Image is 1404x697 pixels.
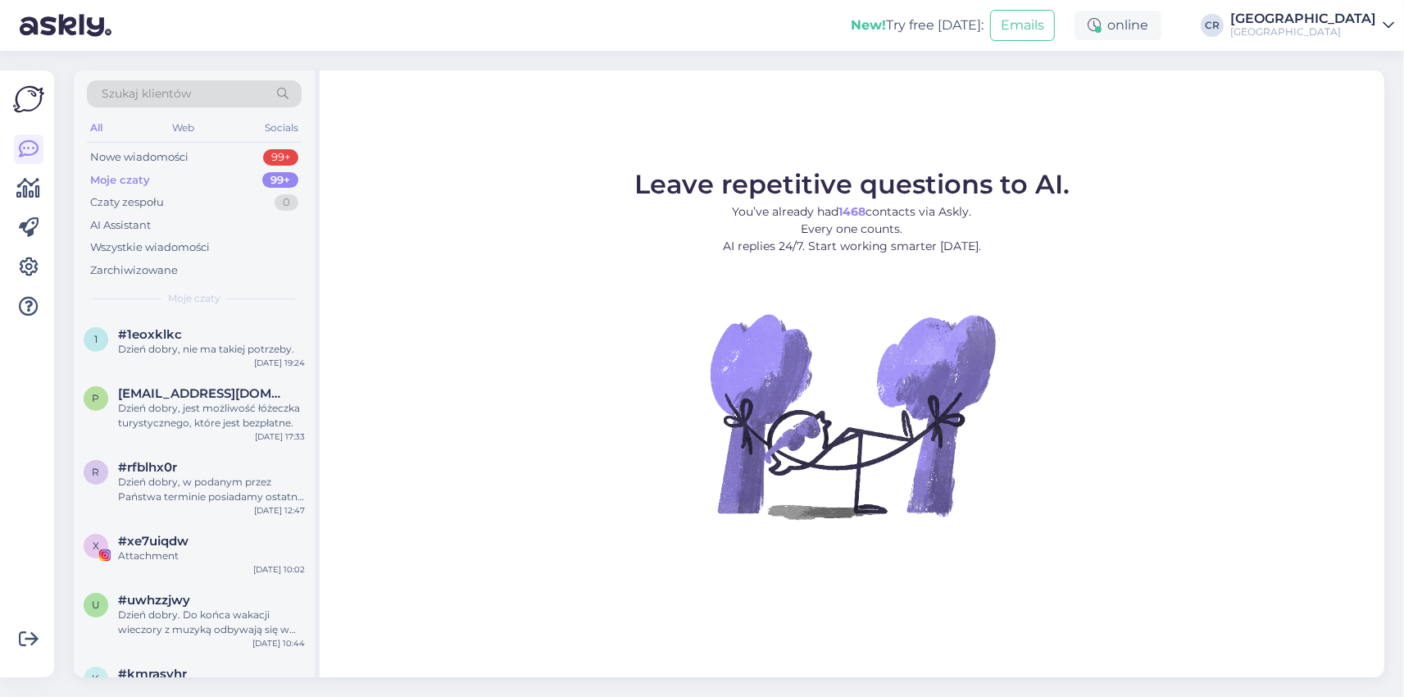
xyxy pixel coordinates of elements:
span: paulinapatola@wp.pl [118,386,289,401]
img: No Chat active [705,268,1000,563]
div: 0 [275,194,298,211]
span: x [93,540,99,552]
div: Moje czaty [90,172,150,189]
p: You’ve already had contacts via Askly. Every one counts. AI replies 24/7. Start working smarter [... [634,203,1070,255]
div: [DATE] 19:24 [254,357,305,369]
div: Socials [261,117,302,139]
div: Czaty zespołu [90,194,164,211]
span: u [92,599,100,611]
div: Wszystkie wiadomości [90,239,210,256]
span: #uwhzzjwy [118,593,190,608]
span: Leave repetitive questions to AI. [634,168,1070,200]
div: [DATE] 10:02 [253,563,305,576]
div: AI Assistant [90,217,151,234]
div: Dzień dobry, jest możliwość łóżeczka turystycznego, które jest bezpłatne. [118,401,305,430]
div: CR [1201,14,1224,37]
div: [GEOGRAPHIC_DATA] [1230,25,1376,39]
div: Web [170,117,198,139]
div: [GEOGRAPHIC_DATA] [1230,12,1376,25]
div: online [1075,11,1161,40]
div: [DATE] 17:33 [255,430,305,443]
div: Attachment [118,549,305,563]
span: Szukaj klientów [102,85,191,102]
span: #kmrasyhr [118,667,187,681]
div: 99+ [263,149,298,166]
span: k [93,672,100,685]
div: Nowe wiadomości [90,149,189,166]
div: Dzień dobry, w podanym przez Państwa terminie posiadamy ostatni wolny pokój typu Comfort Plus ze ... [118,475,305,504]
div: All [87,117,106,139]
div: [DATE] 12:47 [254,504,305,517]
span: r [93,466,100,478]
span: #xe7uiqdw [118,534,189,549]
div: 99+ [262,172,298,189]
img: Askly Logo [13,84,44,115]
span: 1 [94,333,98,345]
b: New! [851,17,886,33]
div: Dzień dobry, nie ma takiej potrzeby. [118,342,305,357]
button: Emails [990,10,1055,41]
div: Try free [DATE]: [851,16,984,35]
a: [GEOGRAPHIC_DATA][GEOGRAPHIC_DATA] [1230,12,1394,39]
b: 1468 [839,204,866,219]
span: #1eoxklkc [118,327,182,342]
div: Zarchiwizowane [90,262,178,279]
div: [DATE] 10:44 [252,637,305,649]
span: Moje czaty [168,291,220,306]
span: #rfblhx0r [118,460,177,475]
span: p [93,392,100,404]
div: Dzień dobry. Do końca wakacji wieczory z muzyką odbywają się w każdy [DATE] i [DATE]. [118,608,305,637]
